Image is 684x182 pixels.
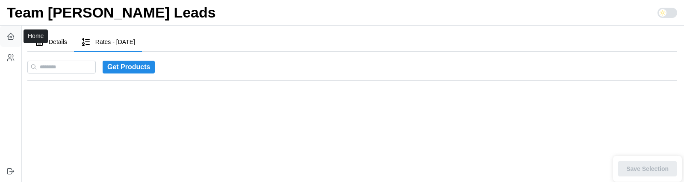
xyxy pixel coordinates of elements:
[626,161,669,176] span: Save Selection
[49,39,67,45] span: Details
[107,61,150,73] span: Get Products
[7,3,216,22] h1: Team [PERSON_NAME] Leads
[618,161,677,176] button: Save Selection
[103,61,155,73] button: Get Products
